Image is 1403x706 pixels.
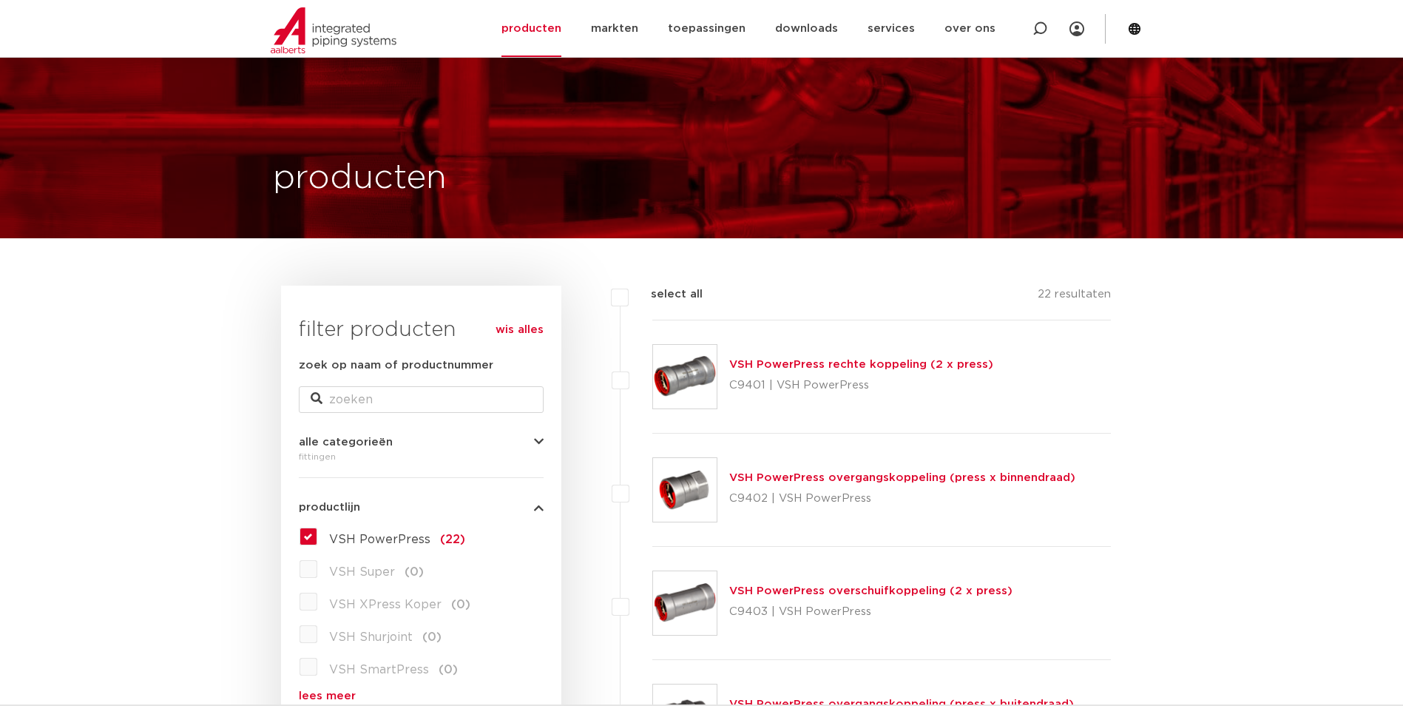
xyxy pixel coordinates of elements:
[422,631,442,643] span: (0)
[329,534,430,545] span: VSH PowerPress
[729,359,993,370] a: VSH PowerPress rechte koppeling (2 x press)
[299,502,544,513] button: productlijn
[299,690,544,702] a: lees meer
[299,386,544,413] input: zoeken
[329,566,395,578] span: VSH Super
[440,534,465,545] span: (22)
[729,374,993,397] p: C9401 | VSH PowerPress
[329,664,429,676] span: VSH SmartPress
[653,458,717,522] img: Thumbnail for VSH PowerPress overgangskoppeling (press x binnendraad)
[299,437,544,448] button: alle categorieën
[1038,286,1111,309] p: 22 resultaten
[299,448,544,465] div: fittingen
[653,571,717,635] img: Thumbnail for VSH PowerPress overschuifkoppeling (2 x press)
[629,286,703,303] label: select all
[496,321,544,339] a: wis alles
[405,566,424,578] span: (0)
[329,599,442,611] span: VSH XPress Koper
[729,600,1012,624] p: C9403 | VSH PowerPress
[299,315,544,345] h3: filter producten
[729,472,1075,483] a: VSH PowerPress overgangskoppeling (press x binnendraad)
[451,599,470,611] span: (0)
[729,487,1075,511] p: C9402 | VSH PowerPress
[653,345,717,409] img: Thumbnail for VSH PowerPress rechte koppeling (2 x press)
[299,502,360,513] span: productlijn
[273,155,447,202] h1: producten
[299,437,393,448] span: alle categorieën
[729,585,1012,596] a: VSH PowerPress overschuifkoppeling (2 x press)
[329,631,413,643] span: VSH Shurjoint
[439,664,458,676] span: (0)
[299,357,493,374] label: zoek op naam of productnummer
